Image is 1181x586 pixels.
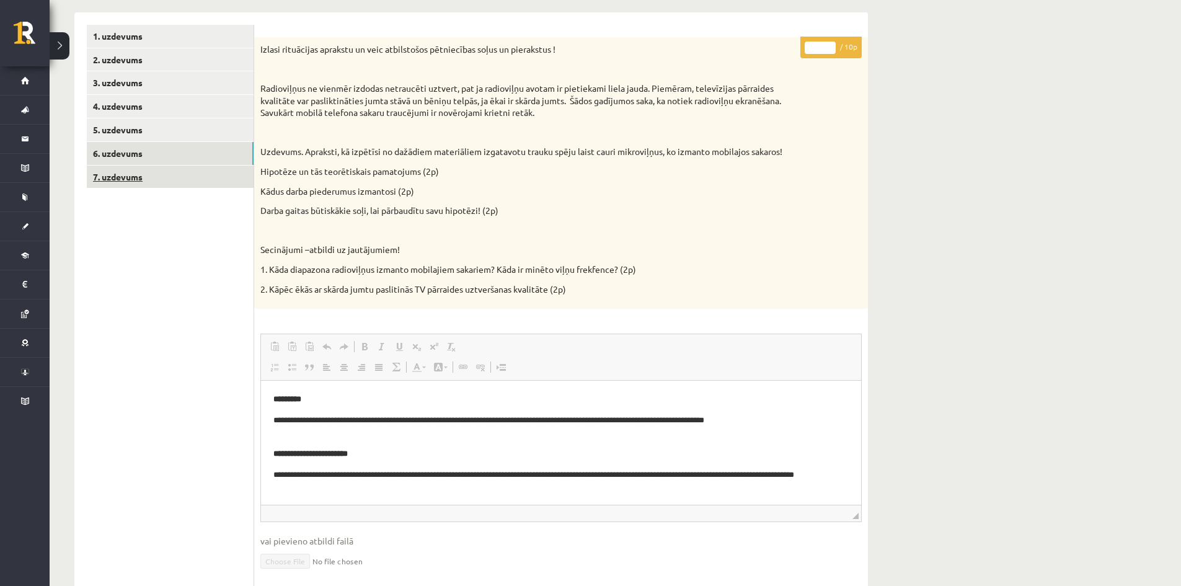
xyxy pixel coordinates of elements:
[260,283,800,296] p: 2. Kāpēc ēkās ar skārda jumtu paslitinās TV pārraides uztveršanas kvalitāte (2p)
[260,535,862,548] span: vai pievieno atbildi failā
[353,359,370,375] a: Izlīdzināt pa labi
[373,339,391,355] a: Slīpraksts (vadīšanas taustiņš+I)
[301,359,318,375] a: Bloka citāts
[335,359,353,375] a: Centrēti
[260,244,800,256] p: Secinājumi –atbildi uz jautājumiem!
[335,339,353,355] a: Atkārtot (vadīšanas taustiņš+Y)
[425,339,443,355] a: Augšraksts
[356,339,373,355] a: Treknraksts (vadīšanas taustiņš+B)
[266,339,283,355] a: Ielīmēt (vadīšanas taustiņš+V)
[260,146,800,158] p: Uzdevums. Apraksti, kā izpētīsi no dažādiem materiāliem izgatavotu trauku spēju laist cauri mikro...
[87,71,254,94] a: 3. uzdevums
[266,359,283,375] a: Ievietot/noņemt numurētu sarakstu
[260,43,800,56] p: Izlasi rituācijas aprakstu un veic atbilstošos pētniecības soļus un pierakstus !
[14,22,50,53] a: Rīgas 1. Tālmācības vidusskola
[387,359,405,375] a: Math
[87,118,254,141] a: 5. uzdevums
[408,359,430,375] a: Teksta krāsa
[852,513,859,519] span: Mērogot
[800,37,862,58] p: / 10p
[87,166,254,189] a: 7. uzdevums
[260,264,800,276] p: 1. Kāda diapazona radioviļņus izmanto mobilajiem sakariem? Kāda ir minēto viļņu frekfence? (2p)
[260,205,800,217] p: Darba gaitas būtiskākie soļi, lai pārbaudītu savu hipotēzi! (2p)
[261,381,861,505] iframe: Bagātinātā teksta redaktors, wiswyg-editor-user-answer-47024860463120
[408,339,425,355] a: Apakšraksts
[260,166,800,178] p: Hipotēze un tās teorētiskais pamatojums (2p)
[391,339,408,355] a: Pasvītrojums (vadīšanas taustiņš+U)
[492,359,510,375] a: Ievietot lapas pārtraukumu drukai
[430,359,451,375] a: Fona krāsa
[12,12,588,423] body: Bagātinātā teksta redaktors, wiswyg-editor-user-answer-47024860463120
[318,339,335,355] a: Atcelt (vadīšanas taustiņš+Z)
[370,359,387,375] a: Izlīdzināt malas
[260,82,800,119] p: Radioviļņus ne vienmēr izdodas netraucēti uztvert, pat ja radioviļņu avotam ir pietiekami liela j...
[283,359,301,375] a: Ievietot/noņemt sarakstu ar aizzīmēm
[301,339,318,355] a: Ievietot no Worda
[318,359,335,375] a: Izlīdzināt pa kreisi
[454,359,472,375] a: Saite (vadīšanas taustiņš+K)
[87,48,254,71] a: 2. uzdevums
[443,339,460,355] a: Noņemt stilus
[87,25,254,48] a: 1. uzdevums
[87,142,254,165] a: 6. uzdevums
[87,95,254,118] a: 4. uzdevums
[260,185,800,198] p: Kādus darba piederumus izmantosi (2p)
[283,339,301,355] a: Ievietot kā vienkāršu tekstu (vadīšanas taustiņš+pārslēgšanas taustiņš+V)
[472,359,489,375] a: Atsaistīt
